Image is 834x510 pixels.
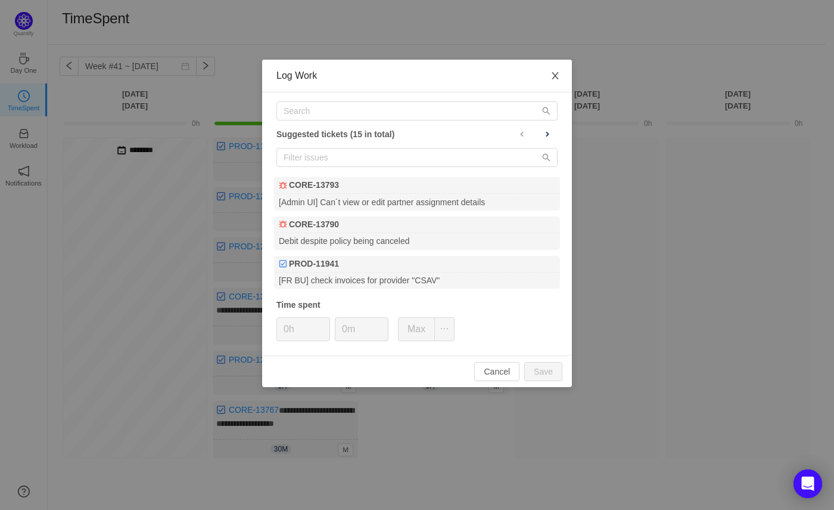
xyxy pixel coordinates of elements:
button: Max [398,317,435,341]
i: icon: search [542,107,550,115]
button: Save [524,362,562,381]
div: Suggested tickets (15 in total) [276,126,558,142]
input: Filter issues [276,148,558,167]
button: Close [539,60,572,93]
div: [Admin UI] Can´t view or edit partner assignment details [274,194,560,210]
div: [FR BU] check invoices for provider "CSAV" [274,273,560,289]
div: Time spent [276,299,558,311]
b: PROD-11941 [289,258,339,270]
img: Bug [279,181,287,190]
div: Log Work [276,69,558,82]
button: icon: ellipsis [434,317,455,341]
input: Search [276,101,558,120]
button: Cancel [474,362,519,381]
b: CORE-13790 [289,218,339,231]
div: Debit despite policy being canceled [274,233,560,249]
b: CORE-13793 [289,179,339,191]
i: icon: search [542,153,550,162]
div: Open Intercom Messenger [793,469,822,498]
i: icon: close [550,71,560,81]
img: Task [279,259,287,268]
img: Bug [279,220,287,228]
